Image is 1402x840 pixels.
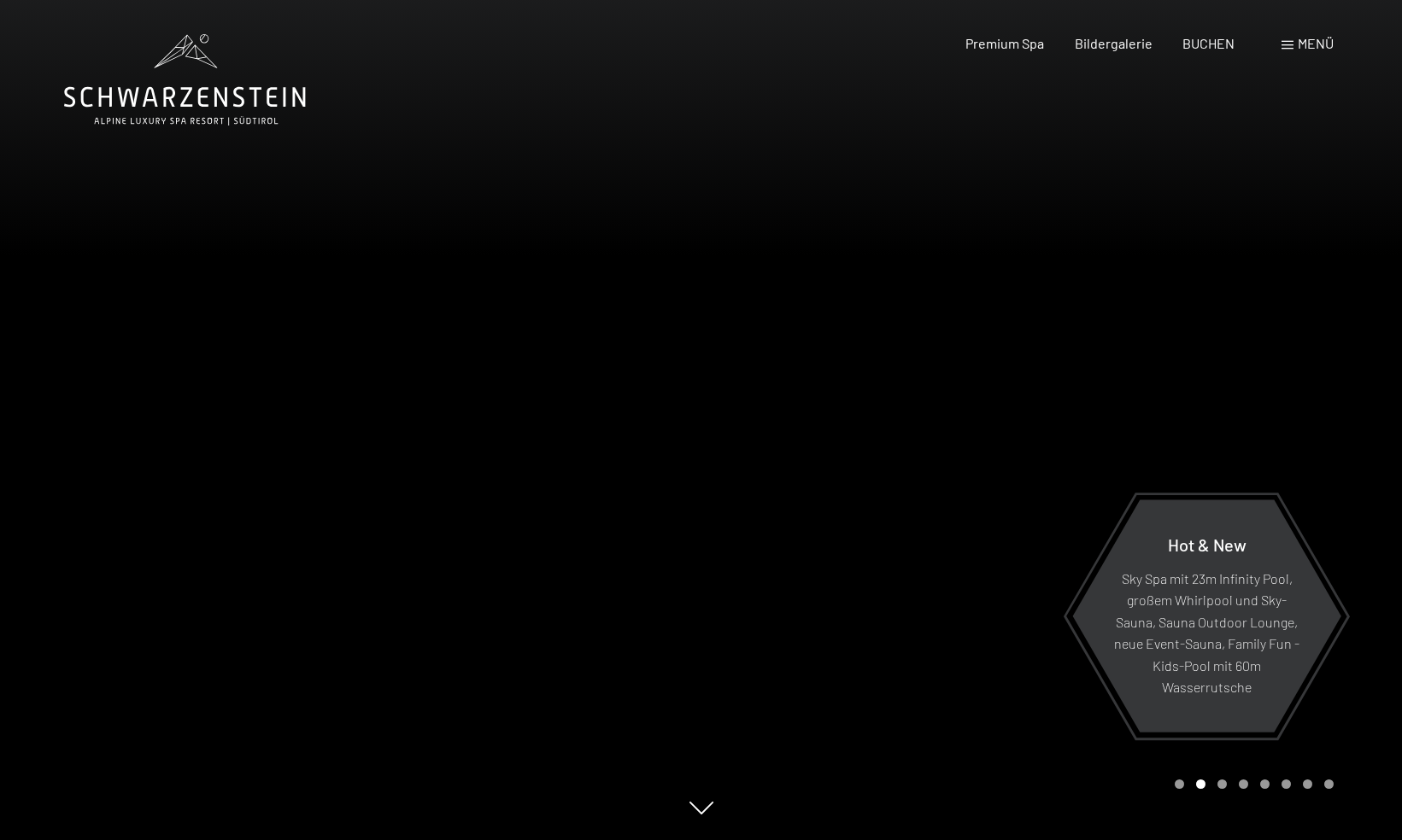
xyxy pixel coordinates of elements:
a: Hot & New Sky Spa mit 23m Infinity Pool, großem Whirlpool und Sky-Sauna, Sauna Outdoor Lounge, ne... [1071,499,1342,733]
div: Carousel Page 8 [1324,779,1334,789]
div: Carousel Page 1 [1175,779,1184,789]
p: Sky Spa mit 23m Infinity Pool, großem Whirlpool und Sky-Sauna, Sauna Outdoor Lounge, neue Event-S... [1114,567,1299,698]
span: Hot & New [1168,534,1247,554]
span: Menü [1298,35,1334,51]
a: Bildergalerie [1075,35,1153,51]
a: Premium Spa [965,35,1044,51]
div: Carousel Page 5 [1260,779,1270,789]
div: Carousel Page 7 [1303,779,1312,789]
div: Carousel Page 4 [1239,779,1248,789]
div: Carousel Page 3 [1217,779,1227,789]
div: Carousel Page 2 (Current Slide) [1196,779,1205,789]
a: BUCHEN [1182,35,1235,51]
div: Carousel Pagination [1169,779,1334,789]
div: Carousel Page 6 [1282,779,1291,789]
